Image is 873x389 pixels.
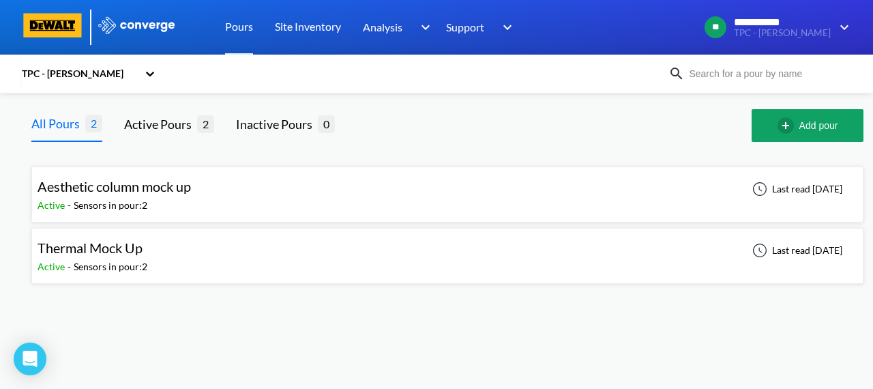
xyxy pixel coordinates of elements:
[236,115,318,134] div: Inactive Pours
[20,13,85,38] img: logo-dewalt.svg
[38,240,143,256] span: Thermal Mock Up
[38,178,191,194] span: Aesthetic column mock up
[38,261,68,272] span: Active
[778,117,799,134] img: add-circle-outline.svg
[68,261,74,272] span: -
[412,19,434,35] img: downArrow.svg
[685,66,850,81] input: Search for a pour by name
[752,109,863,142] button: Add pour
[85,115,102,132] span: 2
[124,115,197,134] div: Active Pours
[20,66,138,81] div: TPC - [PERSON_NAME]
[74,198,147,213] div: Sensors in pour: 2
[668,66,685,82] img: icon-search.svg
[745,181,846,197] div: Last read [DATE]
[734,28,831,38] span: TPC - [PERSON_NAME]
[68,199,74,211] span: -
[31,244,863,255] a: Thermal Mock UpActive-Sensors in pour:2Last read [DATE]
[446,18,484,35] span: Support
[38,199,68,211] span: Active
[745,242,846,259] div: Last read [DATE]
[97,16,176,34] img: logo_ewhite.svg
[197,115,214,132] span: 2
[31,114,85,133] div: All Pours
[363,18,402,35] span: Analysis
[74,259,147,274] div: Sensors in pour: 2
[831,19,853,35] img: downArrow.svg
[14,343,46,375] div: Open Intercom Messenger
[31,182,863,194] a: Aesthetic column mock upActive-Sensors in pour:2Last read [DATE]
[318,115,335,132] span: 0
[494,19,516,35] img: downArrow.svg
